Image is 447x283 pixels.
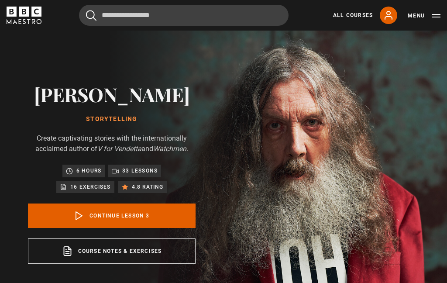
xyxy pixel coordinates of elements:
[76,166,101,175] p: 6 hours
[97,145,141,153] i: V for Vendetta
[79,5,289,26] input: Search
[28,83,196,105] h2: [PERSON_NAME]
[122,166,158,175] p: 33 lessons
[333,11,373,19] a: All Courses
[28,133,196,154] p: Create captivating stories with the internationally acclaimed author of and .
[70,183,110,191] p: 16 exercises
[28,238,196,264] a: Course notes & exercises
[153,145,186,153] i: Watchmen
[132,183,164,191] p: 4.8 rating
[408,11,440,20] button: Toggle navigation
[7,7,41,24] svg: BBC Maestro
[86,10,96,21] button: Submit the search query
[28,204,196,228] a: Continue lesson 3
[28,116,196,123] h1: Storytelling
